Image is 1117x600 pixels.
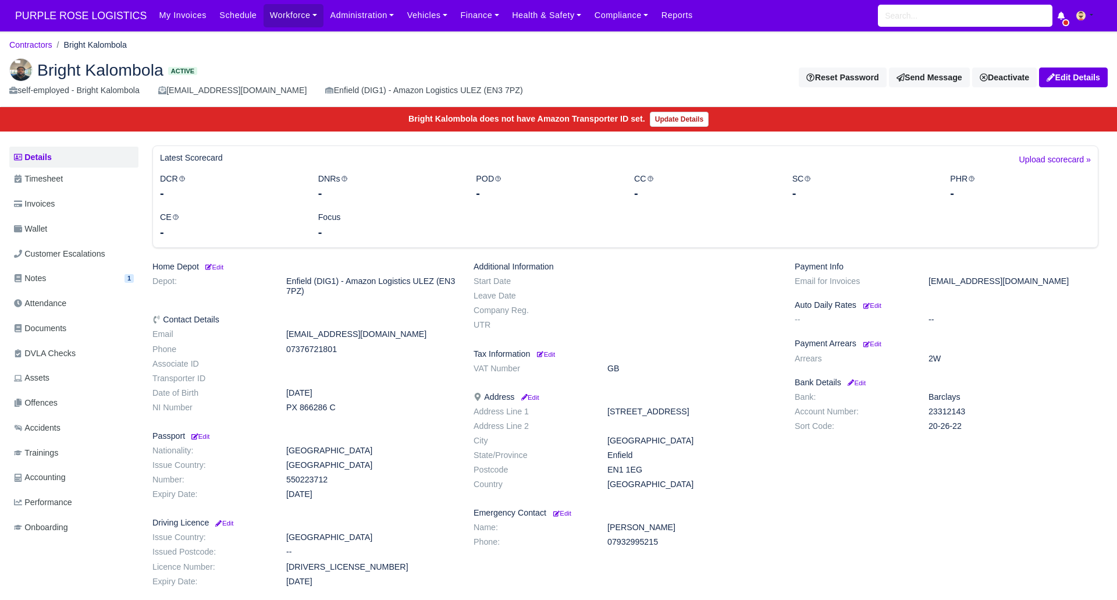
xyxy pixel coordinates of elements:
[152,518,456,528] h6: Driving Licence
[506,4,588,27] a: Health & Safety
[465,276,599,286] dt: Start Date
[1019,153,1091,172] a: Upload scorecard »
[920,421,1107,431] dd: 20-26-22
[861,339,881,348] a: Edit
[535,349,555,358] a: Edit
[204,264,223,271] small: Edit
[213,4,263,27] a: Schedule
[144,345,278,354] dt: Phone
[920,407,1107,417] dd: 23312143
[214,520,233,527] small: Edit
[465,306,599,315] dt: Company Reg.
[124,274,134,283] span: 1
[144,359,278,369] dt: Associate ID
[655,4,699,27] a: Reports
[599,523,786,532] dd: [PERSON_NAME]
[14,421,61,435] span: Accidents
[795,300,1098,310] h6: Auto Daily Rates
[784,172,942,202] div: SC
[861,300,881,310] a: Edit
[846,378,866,387] a: Edit
[144,547,278,557] dt: Issued Postcode:
[465,450,599,460] dt: State/Province
[465,537,599,547] dt: Phone:
[9,243,138,265] a: Customer Escalations
[553,510,571,517] small: Edit
[278,388,465,398] dd: [DATE]
[889,68,970,87] a: Send Message
[599,480,786,489] dd: [GEOGRAPHIC_DATA]
[467,172,625,202] div: POD
[465,523,599,532] dt: Name:
[318,224,459,240] div: -
[9,5,152,27] a: PURPLE ROSE LOGISTICS
[786,276,920,286] dt: Email for Invoices
[9,4,152,27] span: PURPLE ROSE LOGISTICS
[14,396,58,410] span: Offences
[323,4,400,27] a: Administration
[37,62,163,78] span: Bright Kalombola
[9,40,52,49] a: Contractors
[920,354,1107,364] dd: 2W
[920,315,1107,325] dd: --
[151,172,310,202] div: DCR
[474,508,777,518] h6: Emergency Contact
[465,421,599,431] dt: Address Line 2
[152,315,456,325] h6: Contact Details
[14,197,55,211] span: Invoices
[14,297,66,310] span: Attendance
[151,211,310,240] div: CE
[474,392,777,402] h6: Address
[9,292,138,315] a: Attendance
[144,403,278,413] dt: NI Number
[144,577,278,587] dt: Expiry Date:
[9,193,138,215] a: Invoices
[795,339,1098,349] h6: Payment Arrears
[160,185,301,201] div: -
[278,547,465,557] dd: --
[786,315,920,325] dt: --
[519,394,539,401] small: Edit
[14,347,76,360] span: DVLA Checks
[9,392,138,414] a: Offences
[310,172,468,202] div: DNRs
[158,84,307,97] div: [EMAIL_ADDRESS][DOMAIN_NAME]
[465,320,599,330] dt: UTR
[863,302,881,309] small: Edit
[846,379,866,386] small: Edit
[14,471,66,484] span: Accounting
[465,465,599,475] dt: Postcode
[1039,68,1108,87] a: Edit Details
[278,446,465,456] dd: [GEOGRAPHIC_DATA]
[190,433,209,440] small: Edit
[599,537,786,547] dd: 07932995215
[14,496,72,509] span: Performance
[9,147,138,168] a: Details
[325,84,522,97] div: Enfield (DIG1) - Amazon Logistics ULEZ (EN3 7PZ)
[144,562,278,572] dt: Licence Number:
[920,276,1107,286] dd: [EMAIL_ADDRESS][DOMAIN_NAME]
[9,84,140,97] div: self-employed - Bright Kalombola
[152,262,456,272] h6: Home Depot
[650,112,709,127] a: Update Details
[278,276,465,296] dd: Enfield (DIG1) - Amazon Logistics ULEZ (EN3 7PZ)
[599,436,786,446] dd: [GEOGRAPHIC_DATA]
[588,4,655,27] a: Compliance
[52,38,127,52] li: Bright Kalombola
[786,392,920,402] dt: Bank:
[190,431,209,441] a: Edit
[160,153,223,163] h6: Latest Scorecard
[214,518,233,527] a: Edit
[401,4,454,27] a: Vehicles
[799,68,886,87] button: Reset Password
[14,172,63,186] span: Timesheet
[14,272,46,285] span: Notes
[9,267,138,290] a: Notes 1
[474,262,777,272] h6: Additional Information
[792,185,933,201] div: -
[599,407,786,417] dd: [STREET_ADDRESS]
[454,4,506,27] a: Finance
[795,378,1098,388] h6: Bank Details
[278,475,465,485] dd: 550223712
[551,508,571,517] a: Edit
